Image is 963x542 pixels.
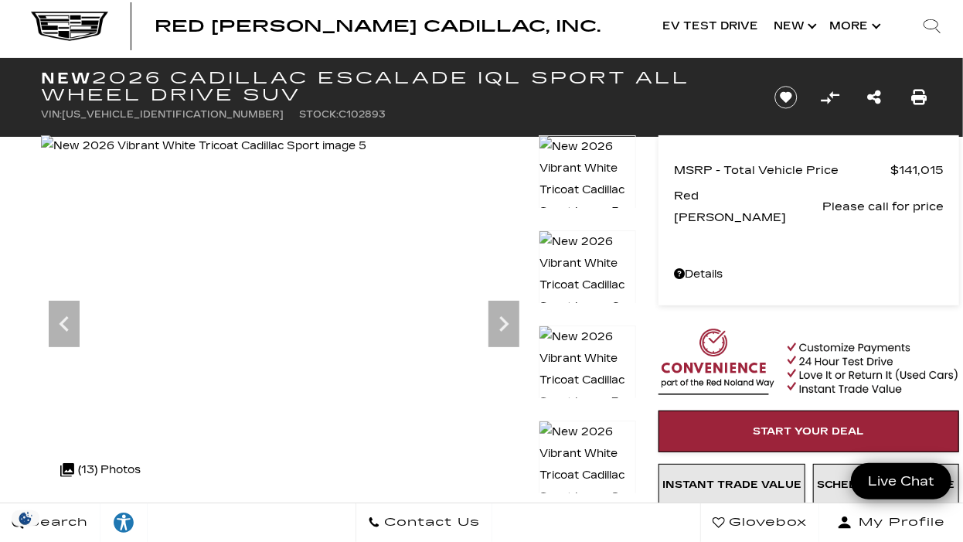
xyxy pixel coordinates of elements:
button: Save vehicle [769,85,803,110]
button: Open user profile menu [819,503,963,542]
img: New 2026 Vibrant White Tricoat Cadillac Sport image 8 [539,421,636,509]
span: My Profile [852,512,945,533]
span: Stock: [299,109,339,120]
span: [US_VEHICLE_IDENTIFICATION_NUMBER] [62,109,284,120]
span: Schedule Test Drive [817,479,955,491]
span: Red [PERSON_NAME] Cadillac, Inc. [155,17,601,36]
span: Glovebox [725,512,807,533]
span: C102893 [339,109,386,120]
span: $141,015 [890,159,944,181]
a: Start Your Deal [658,411,959,452]
a: Print this New 2026 Cadillac ESCALADE IQL Sport All Wheel Drive SUV [911,87,927,108]
img: Cadillac Dark Logo with Cadillac White Text [31,12,108,41]
a: Glovebox [700,503,819,542]
span: Contact Us [380,512,480,533]
img: New 2026 Vibrant White Tricoat Cadillac Sport image 5 [539,135,636,223]
span: Please call for price [822,196,944,217]
div: Explore your accessibility options [100,511,147,534]
strong: New [41,69,92,87]
img: New 2026 Vibrant White Tricoat Cadillac Sport image 5 [41,135,366,157]
img: Opt-Out Icon [8,510,43,527]
a: Red [PERSON_NAME] Please call for price [674,185,944,228]
div: Next [488,301,519,347]
span: Start Your Deal [754,425,865,438]
span: Live Chat [860,472,942,490]
a: Red [PERSON_NAME] Cadillac, Inc. [155,19,601,34]
span: VIN: [41,109,62,120]
span: Search [24,512,88,533]
a: MSRP - Total Vehicle Price $141,015 [674,159,944,181]
div: (13) Photos [53,452,148,489]
h1: 2026 Cadillac ESCALADE IQL Sport All Wheel Drive SUV [41,70,748,104]
span: Red [PERSON_NAME] [674,185,822,228]
a: Details [674,264,944,285]
a: Contact Us [356,503,492,542]
section: Click to Open Cookie Consent Modal [8,510,43,527]
a: Live Chat [851,463,951,499]
a: Schedule Test Drive [813,464,959,506]
button: Compare Vehicle [818,86,842,109]
div: Previous [49,301,80,347]
a: Explore your accessibility options [100,503,148,542]
img: New 2026 Vibrant White Tricoat Cadillac Sport image 6 [539,230,636,319]
a: Share this New 2026 Cadillac ESCALADE IQL Sport All Wheel Drive SUV [868,87,882,108]
img: New 2026 Vibrant White Tricoat Cadillac Sport image 7 [539,326,636,414]
a: Instant Trade Value [658,464,805,506]
span: MSRP - Total Vehicle Price [674,159,890,181]
span: Instant Trade Value [662,479,801,491]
